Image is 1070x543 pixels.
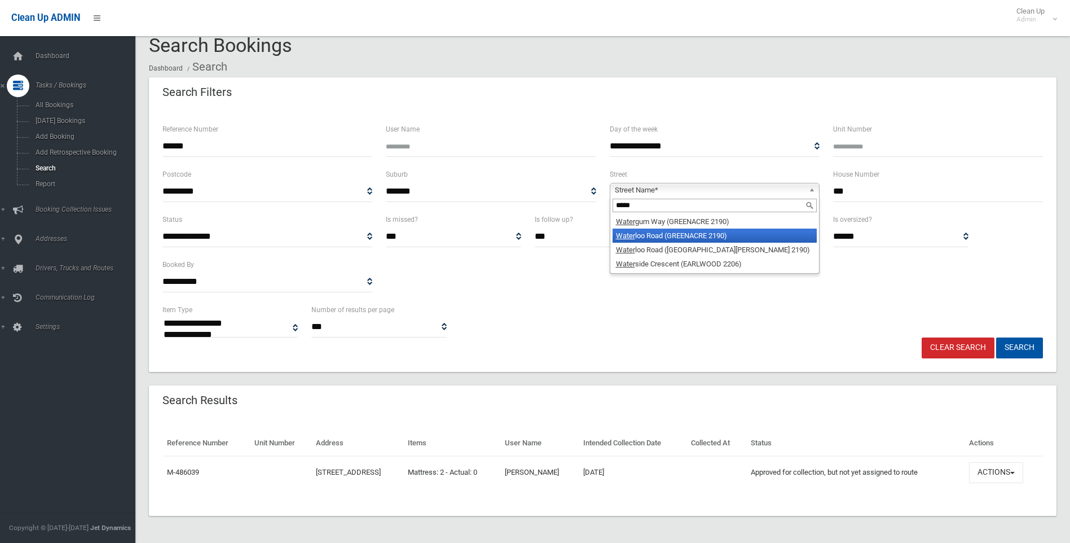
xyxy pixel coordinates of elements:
[746,431,965,456] th: Status
[996,338,1043,358] button: Search
[32,164,134,172] span: Search
[32,101,134,109] span: All Bookings
[32,205,144,213] span: Booking Collection Issues
[1016,15,1045,24] small: Admin
[162,259,194,271] label: Booked By
[184,56,227,77] li: Search
[613,257,817,271] li: side Crescent (EARLWOOD 2206)
[969,462,1023,483] button: Actions
[610,168,627,181] label: Street
[613,229,817,243] li: loo Road (GREENACRE 2190)
[149,64,183,72] a: Dashboard
[311,304,394,316] label: Number of results per page
[615,183,804,197] span: Street Name*
[32,180,134,188] span: Report
[316,468,381,476] a: [STREET_ADDRESS]
[162,123,218,135] label: Reference Number
[386,213,418,226] label: Is missed?
[616,246,635,254] em: Water
[149,34,292,56] span: Search Bookings
[610,123,658,135] label: Day of the week
[833,213,872,226] label: Is oversized?
[616,231,635,240] em: Water
[149,389,251,411] header: Search Results
[579,456,686,489] td: [DATE]
[833,123,872,135] label: Unit Number
[500,431,579,456] th: User Name
[613,243,817,257] li: loo Road ([GEOGRAPHIC_DATA][PERSON_NAME] 2190)
[32,117,134,125] span: [DATE] Bookings
[162,304,192,316] label: Item Type
[686,431,746,456] th: Collected At
[32,323,144,331] span: Settings
[32,52,144,60] span: Dashboard
[965,431,1043,456] th: Actions
[386,168,408,181] label: Suburb
[616,217,635,226] em: Water
[500,456,579,489] td: [PERSON_NAME]
[90,524,131,532] strong: Jet Dynamics
[32,264,144,272] span: Drivers, Trucks and Routes
[613,214,817,229] li: gum Way (GREENACRE 2190)
[32,294,144,301] span: Communication Log
[579,431,686,456] th: Intended Collection Date
[32,148,134,156] span: Add Retrospective Booking
[833,168,879,181] label: House Number
[1011,7,1056,24] span: Clean Up
[250,431,311,456] th: Unit Number
[9,524,89,532] span: Copyright © [DATE]-[DATE]
[32,235,144,243] span: Addresses
[403,431,500,456] th: Items
[403,456,500,489] td: Mattress: 2 - Actual: 0
[616,260,635,268] em: Water
[32,81,144,89] span: Tasks / Bookings
[162,431,250,456] th: Reference Number
[386,123,420,135] label: User Name
[149,81,245,103] header: Search Filters
[32,133,134,141] span: Add Booking
[922,338,994,358] a: Clear Search
[11,12,80,23] span: Clean Up ADMIN
[746,456,965,489] td: Approved for collection, but not yet assigned to route
[535,213,573,226] label: Is follow up?
[162,168,191,181] label: Postcode
[311,431,403,456] th: Address
[162,213,182,226] label: Status
[167,468,199,476] a: M-486039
